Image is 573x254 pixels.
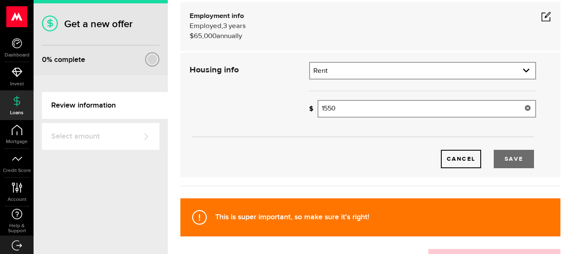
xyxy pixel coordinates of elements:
span: 3 years [223,23,246,30]
span: 0 [42,55,47,64]
span: , [221,23,223,30]
a: expand select [310,63,535,79]
span: Employed [190,23,221,30]
b: Employment info [190,13,244,20]
a: Review information [42,92,168,119]
span: $65,000 [190,33,216,40]
button: Save [494,150,534,168]
h1: Get a new offer [42,18,159,30]
div: % complete [42,52,85,67]
a: Cancel [441,150,481,168]
strong: Housing info [190,66,239,74]
strong: This is super important, so make sure it's right! [215,213,369,221]
button: Open LiveChat chat widget [7,3,32,28]
span: annually [216,33,242,40]
a: Select amount [42,123,159,150]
